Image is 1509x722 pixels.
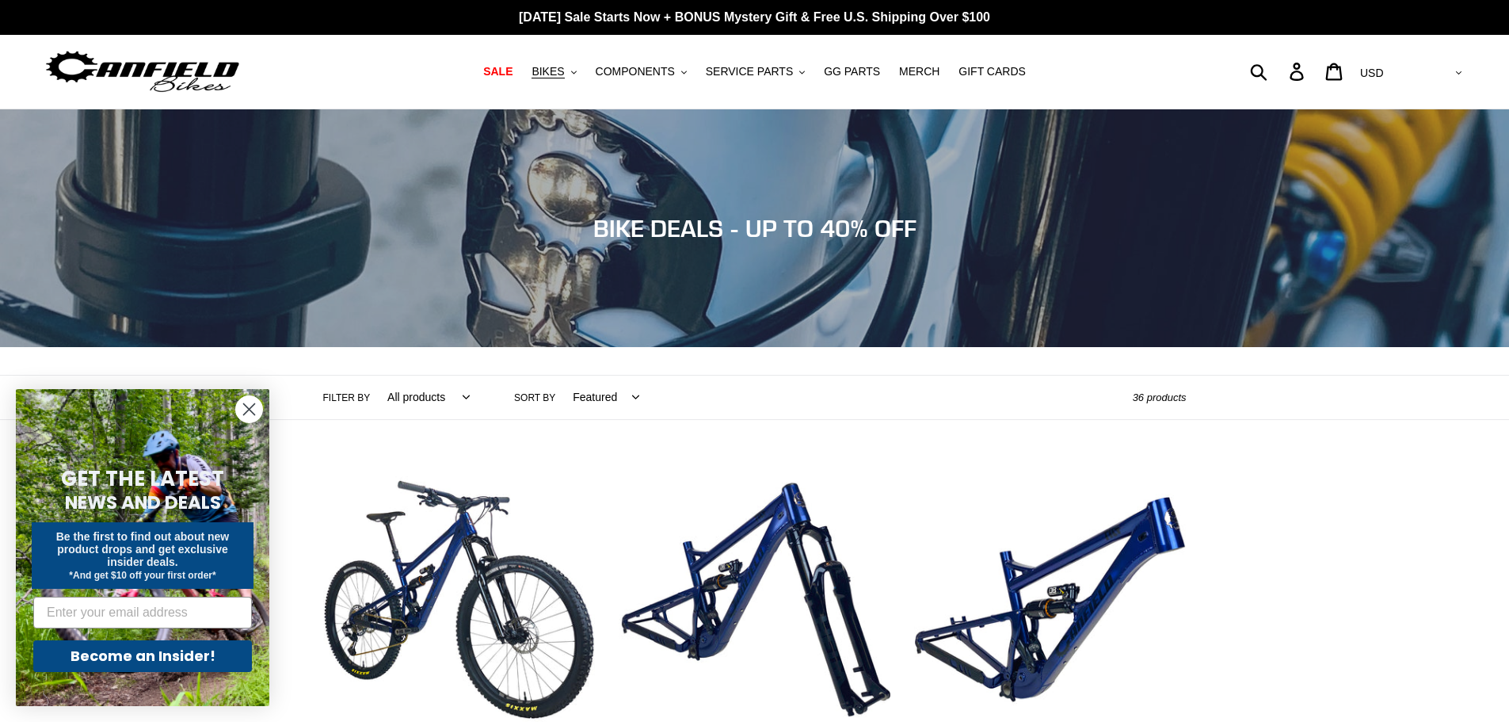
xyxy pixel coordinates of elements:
[958,65,1026,78] span: GIFT CARDS
[524,61,584,82] button: BIKES
[588,61,695,82] button: COMPONENTS
[235,395,263,423] button: Close dialog
[44,47,242,97] img: Canfield Bikes
[1259,54,1299,89] input: Search
[899,65,939,78] span: MERCH
[33,597,252,628] input: Enter your email address
[483,65,513,78] span: SALE
[532,65,564,78] span: BIKES
[56,530,230,568] span: Be the first to find out about new product drops and get exclusive insider deals.
[951,61,1034,82] a: GIFT CARDS
[891,61,947,82] a: MERCH
[593,214,916,243] span: BIKE DEALS - UP TO 40% OFF
[323,391,371,405] label: Filter by
[69,570,215,581] span: *And get $10 off your first order*
[1133,392,1187,403] span: 36 products
[706,65,793,78] span: SERVICE PARTS
[65,490,221,515] span: NEWS AND DEALS
[596,65,675,78] span: COMPONENTS
[475,61,520,82] a: SALE
[816,61,888,82] a: GG PARTS
[61,464,224,493] span: GET THE LATEST
[824,65,880,78] span: GG PARTS
[33,640,252,672] button: Become an Insider!
[698,61,813,82] button: SERVICE PARTS
[514,391,555,405] label: Sort by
